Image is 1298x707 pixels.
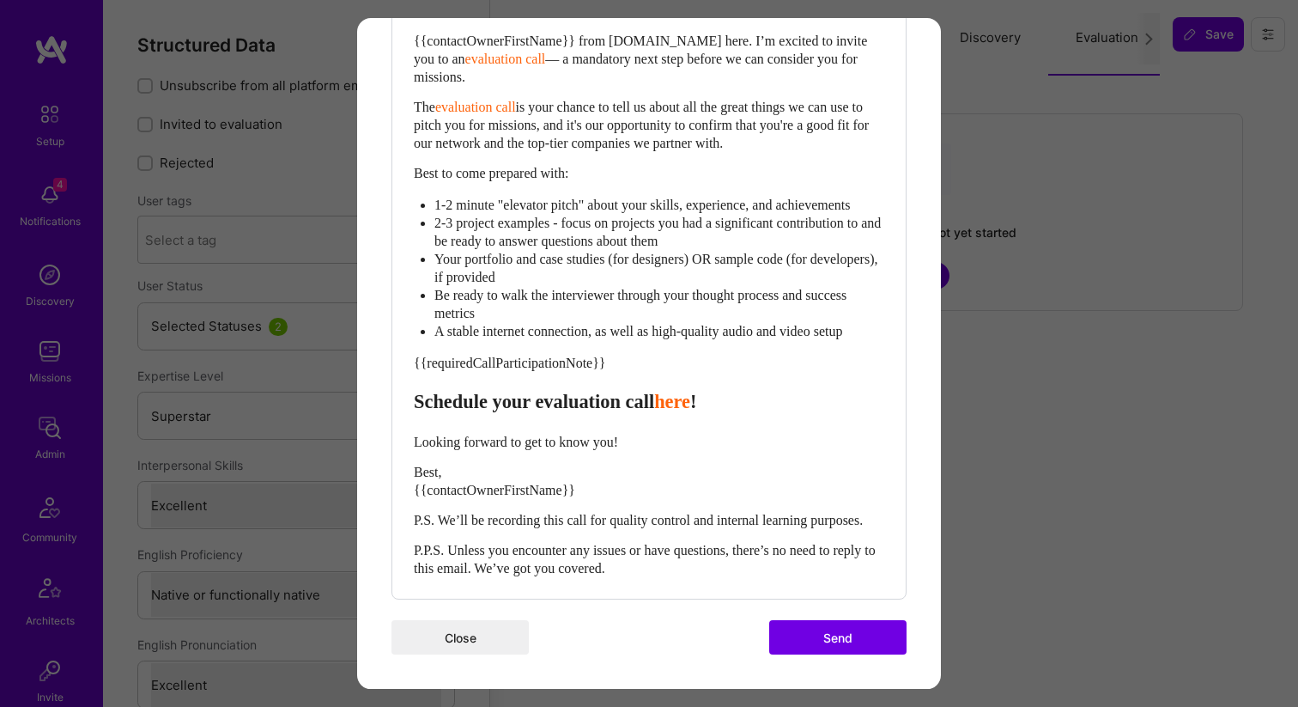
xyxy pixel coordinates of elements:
[414,543,879,576] span: P.P.S. Unless you encounter any issues or have questions, there’s no need to reply to this email....
[357,18,941,690] div: modal
[414,34,870,66] span: {{contactOwnerFirstName}} from [DOMAIN_NAME] here. I’m excited to invite you to an
[414,391,654,412] span: Schedule your evaluation call
[414,513,863,527] span: P.S. We’ll be recording this call for quality control and internal learning purposes.
[434,288,850,320] span: Be ready to walk the interviewer through your thought process and success metrics
[465,52,546,66] a: evaluation call
[434,252,881,284] span: Your portfolio and case studies (for designers) OR sample code (for developers), if provided
[414,465,575,497] span: Best, {{contactOwnerFirstName}}
[769,620,907,655] button: Send
[414,100,872,150] span: is your chance to tell us about all the great things we can use to pitch you for missions, and it...
[690,391,696,412] span: !
[434,324,842,338] span: A stable internet connection, as well as high-quality audio and video setup
[391,620,529,655] button: Close
[414,356,606,370] span: {{requiredCallParticipationNote}}
[414,166,568,180] span: Best to come prepared with:
[414,100,435,114] span: The
[435,100,516,114] a: evaluation call
[414,52,861,84] span: — a mandatory next step before we can consider you for missions.
[414,2,884,578] div: Enter email text
[434,216,884,248] span: 2-3 project examples - focus on projects you had a significant contribution to and be ready to an...
[414,435,618,449] span: Looking forward to get to know you!
[434,198,850,212] span: 1-2 minute "elevator pitch" about your skills, experience, and achievements
[654,391,690,412] a: here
